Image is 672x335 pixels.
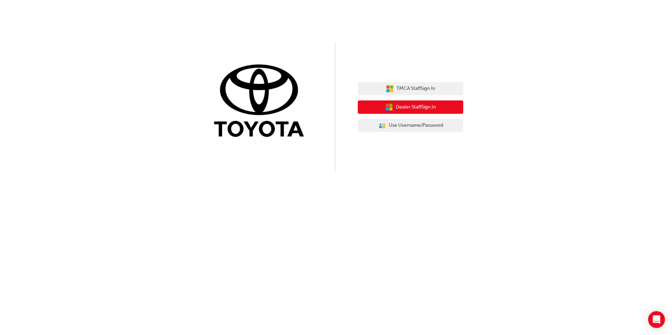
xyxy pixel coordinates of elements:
[358,100,463,114] button: Dealer StaffSign In
[358,82,463,96] button: TMCA StaffSign In
[396,103,436,111] span: Dealer Staff Sign In
[358,119,463,132] button: Use Username/Password
[396,85,435,93] span: TMCA Staff Sign In
[389,121,443,130] span: Use Username/Password
[648,311,665,328] div: Open Intercom Messenger
[209,63,314,140] img: Trak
